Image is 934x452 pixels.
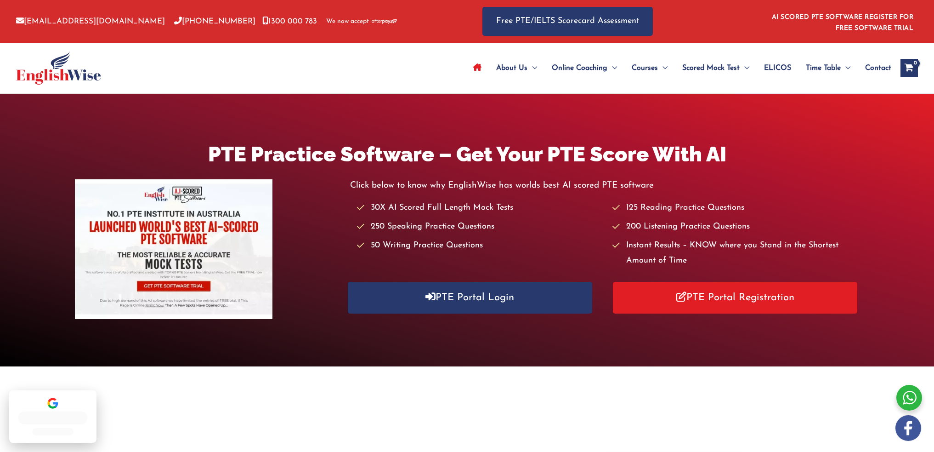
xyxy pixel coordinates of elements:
[865,52,891,84] span: Contact
[772,14,914,32] a: AI SCORED PTE SOFTWARE REGISTER FOR FREE SOFTWARE TRIAL
[350,178,859,193] p: Click below to know why EnglishWise has worlds best AI scored PTE software
[766,6,918,36] aside: Header Widget 1
[806,52,841,84] span: Time Table
[900,59,918,77] a: View Shopping Cart, empty
[544,52,624,84] a: Online CoachingMenu Toggle
[858,52,891,84] a: Contact
[357,238,604,253] li: 50 Writing Practice Questions
[326,17,369,26] span: We now accept
[16,17,165,25] a: [EMAIL_ADDRESS][DOMAIN_NAME]
[372,19,397,24] img: Afterpay-Logo
[798,52,858,84] a: Time TableMenu Toggle
[624,52,675,84] a: CoursesMenu Toggle
[613,282,857,314] a: PTE Portal Registration
[16,51,101,85] img: cropped-ew-logo
[740,52,749,84] span: Menu Toggle
[552,52,607,84] span: Online Coaching
[757,52,798,84] a: ELICOS
[357,200,604,216] li: 30X AI Scored Full Length Mock Tests
[174,17,255,25] a: [PHONE_NUMBER]
[682,52,740,84] span: Scored Mock Test
[466,52,891,84] nav: Site Navigation: Main Menu
[632,52,658,84] span: Courses
[527,52,537,84] span: Menu Toggle
[357,219,604,235] li: 250 Speaking Practice Questions
[75,140,860,169] h1: PTE Practice Software – Get Your PTE Score With AI
[348,282,592,314] a: PTE Portal Login
[607,52,617,84] span: Menu Toggle
[841,52,850,84] span: Menu Toggle
[675,52,757,84] a: Scored Mock TestMenu Toggle
[482,7,653,36] a: Free PTE/IELTS Scorecard Assessment
[489,52,544,84] a: About UsMenu Toggle
[612,219,859,235] li: 200 Listening Practice Questions
[658,52,668,84] span: Menu Toggle
[612,238,859,269] li: Instant Results – KNOW where you Stand in the Shortest Amount of Time
[75,179,272,319] img: pte-institute-main
[764,52,791,84] span: ELICOS
[895,415,921,441] img: white-facebook.png
[612,200,859,216] li: 125 Reading Practice Questions
[262,17,317,25] a: 1300 000 783
[496,52,527,84] span: About Us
